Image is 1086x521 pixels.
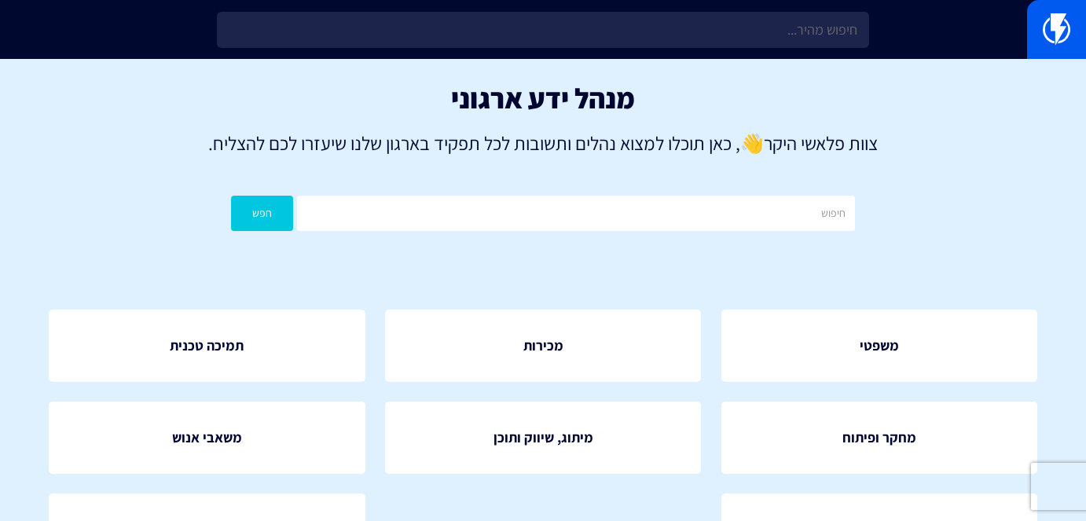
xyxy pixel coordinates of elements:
p: צוות פלאשי היקר , כאן תוכלו למצוא נהלים ותשובות לכל תפקיד בארגון שלנו שיעזרו לכם להצליח. [24,130,1062,156]
span: משאבי אנוש [172,427,242,448]
strong: 👋 [740,130,764,156]
input: חיפוש [297,196,854,231]
a: משאבי אנוש [49,402,365,474]
a: משפטי [721,310,1038,382]
span: מיתוג, שיווק ותוכן [493,427,593,448]
span: מכירות [523,336,563,356]
a: מחקר ופיתוח [721,402,1038,474]
span: תמיכה טכנית [170,336,244,356]
a: מיתוג, שיווק ותוכן [385,402,702,474]
a: תמיכה טכנית [49,310,365,382]
button: חפש [231,196,293,231]
h1: מנהל ידע ארגוני [24,83,1062,114]
input: חיפוש מהיר... [217,12,868,48]
span: מחקר ופיתוח [842,427,916,448]
a: מכירות [385,310,702,382]
span: משפטי [860,336,899,356]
